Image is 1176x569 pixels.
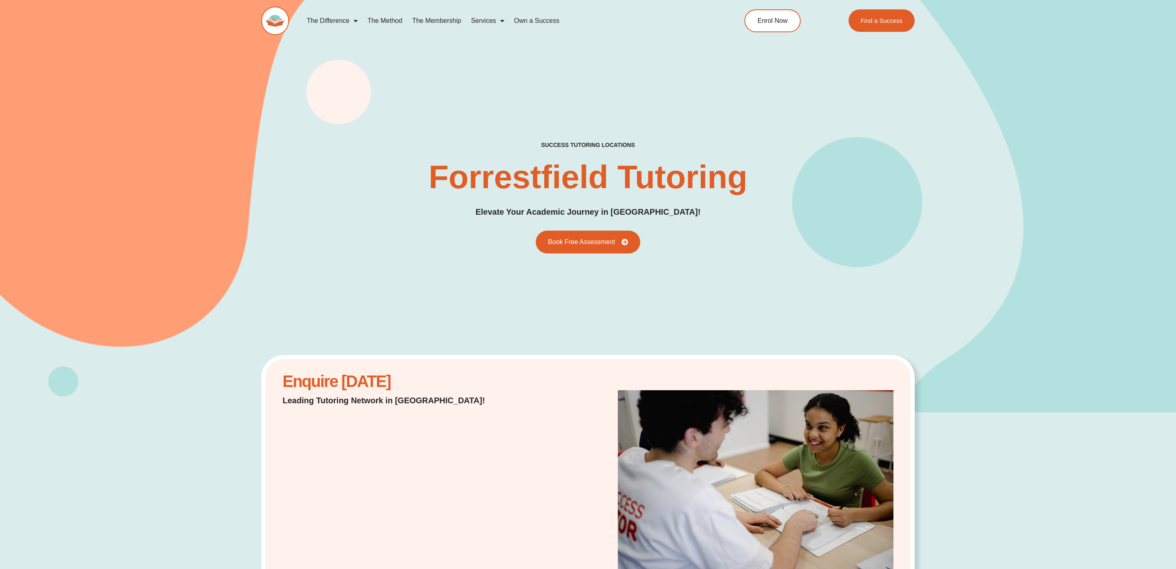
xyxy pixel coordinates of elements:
[407,11,466,30] a: The Membership
[475,206,700,218] p: Elevate Your Academic Journey in [GEOGRAPHIC_DATA]!
[848,9,915,32] a: Find a Success
[548,239,615,245] span: Book Free Assessment
[541,141,635,149] h2: success tutoring locations
[860,18,902,24] span: Find a Success
[757,18,788,24] span: Enrol Now
[509,11,564,30] a: Own a Success
[302,11,363,30] a: The Difference
[466,11,509,30] a: Services
[283,376,506,387] h2: Enquire [DATE]
[302,11,707,30] nav: Menu
[429,161,748,193] h1: Forrestfield Tutoring
[536,231,641,253] a: Book Free Assessment
[744,9,801,32] a: Enrol Now
[283,395,506,406] p: Leading Tutoring Network in [GEOGRAPHIC_DATA]!
[363,11,407,30] a: The Method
